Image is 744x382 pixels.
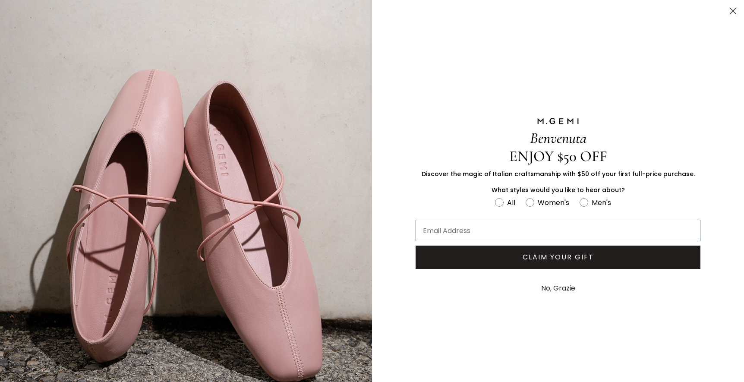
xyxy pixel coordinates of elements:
span: Discover the magic of Italian craftsmanship with $50 off your first full-price purchase. [422,170,695,178]
div: Women's [538,197,569,208]
div: All [507,197,515,208]
button: CLAIM YOUR GIFT [416,246,700,269]
span: ENJOY $50 OFF [509,147,607,165]
button: No, Grazie [537,278,580,299]
div: Men's [592,197,611,208]
img: M.GEMI [536,117,580,125]
button: Close dialog [725,3,741,19]
input: Email Address [416,220,700,241]
span: Benvenuta [530,129,586,147]
span: What styles would you like to hear about? [492,186,625,194]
